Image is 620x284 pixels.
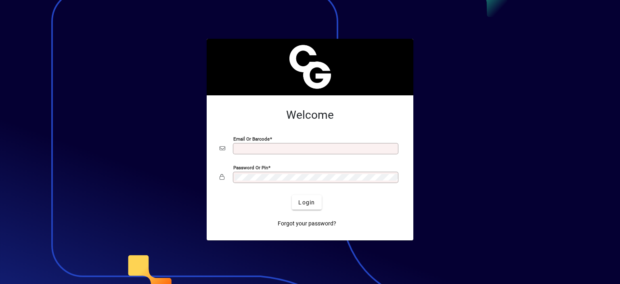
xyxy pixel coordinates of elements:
[233,136,270,142] mat-label: Email or Barcode
[298,198,315,207] span: Login
[274,216,339,231] a: Forgot your password?
[278,219,336,228] span: Forgot your password?
[292,195,321,210] button: Login
[233,165,268,170] mat-label: Password or Pin
[220,108,400,122] h2: Welcome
